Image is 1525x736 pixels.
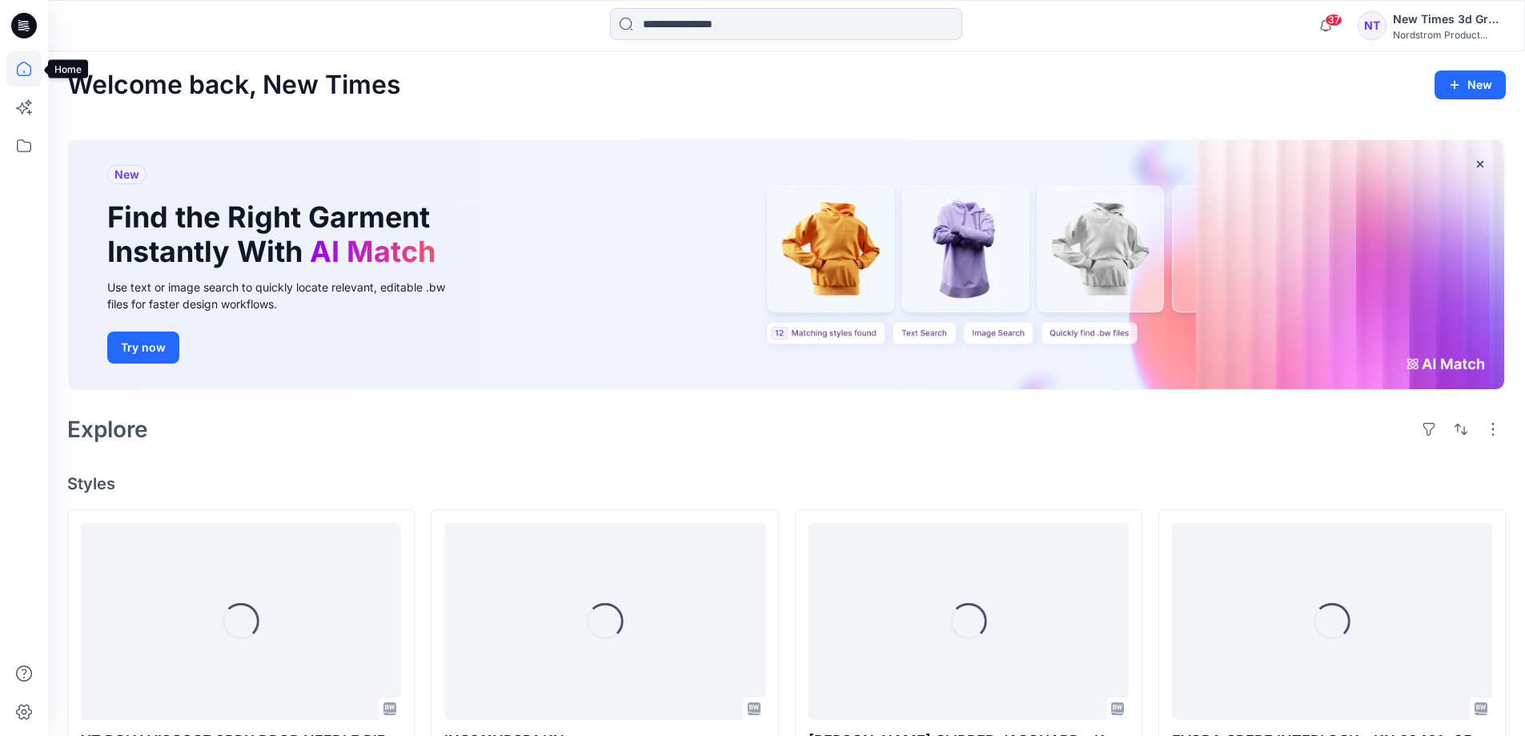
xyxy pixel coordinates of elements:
div: New Times 3d Group [1393,10,1505,29]
button: New [1435,70,1506,99]
div: Nordstrom Product... [1393,29,1505,41]
span: AI Match [310,234,435,269]
h1: Find the Right Garment Instantly With [107,200,443,269]
h4: Styles [67,474,1506,493]
div: Use text or image search to quickly locate relevant, editable .bw files for faster design workflows. [107,279,468,312]
button: Try now [107,332,179,364]
span: 37 [1325,14,1342,26]
h2: Explore [67,416,148,442]
div: NT [1358,11,1387,40]
span: New [114,165,139,184]
h2: Welcome back, New Times [67,70,401,100]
